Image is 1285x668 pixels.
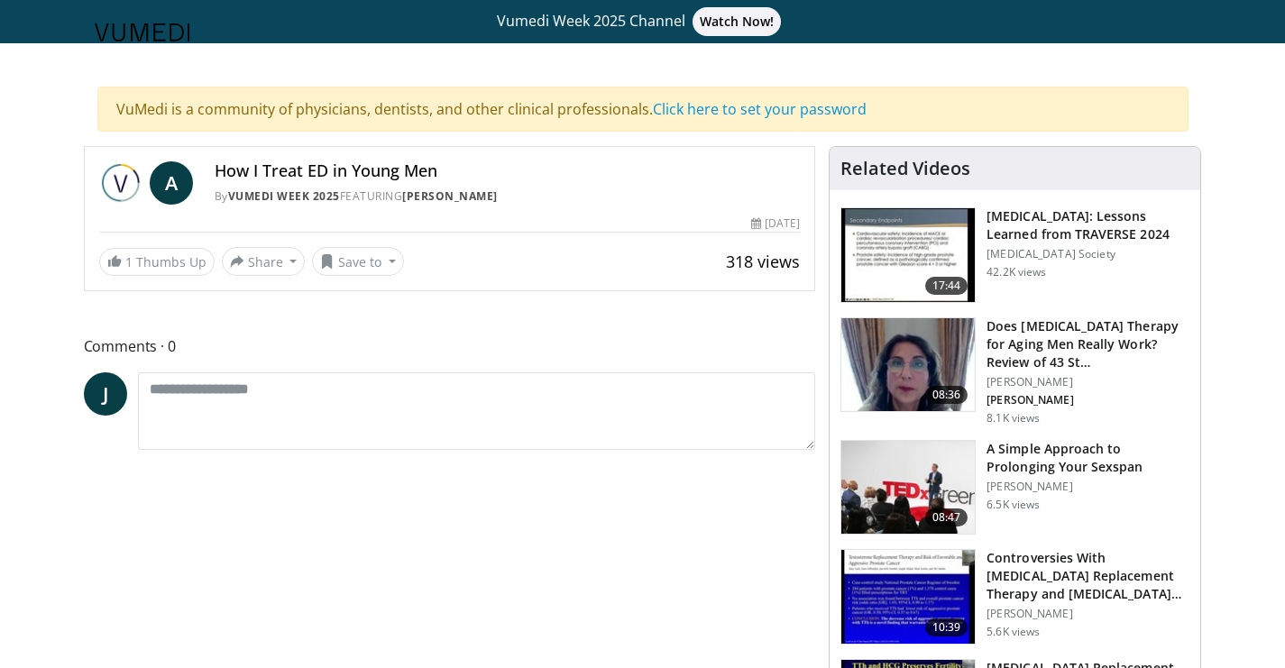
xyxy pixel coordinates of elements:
img: VuMedi Logo [95,23,190,41]
div: [DATE] [751,215,800,232]
p: [PERSON_NAME] [987,607,1189,621]
span: 17:44 [925,277,968,295]
h4: Related Videos [840,158,970,179]
p: [MEDICAL_DATA] Society [987,247,1189,261]
a: Click here to set your password [653,99,867,119]
a: J [84,372,127,416]
p: 42.2K views [987,265,1046,279]
h3: Does Testosterone Therapy for Aging Men Really Work? Review of 43 Studies [987,317,1189,371]
a: 17:44 [MEDICAL_DATA]: Lessons Learned from TRAVERSE 2024 [MEDICAL_DATA] Society 42.2K views [840,207,1189,303]
a: Vumedi Week 2025 [228,188,340,204]
p: [PERSON_NAME] [987,480,1189,494]
span: 08:36 [925,386,968,404]
img: 1317c62a-2f0d-4360-bee0-b1bff80fed3c.150x105_q85_crop-smart_upscale.jpg [841,208,975,302]
button: Save to [312,247,404,276]
span: 08:47 [925,508,968,526]
span: 1 [125,253,133,270]
a: 08:36 Does [MEDICAL_DATA] Therapy for Aging Men Really Work? Review of 43 St… [PERSON_NAME] [PERS... [840,317,1189,426]
h3: Controversies With Testosterone Replacement Therapy and Prostate Cancer [987,549,1189,603]
p: 8.1K views [987,411,1040,426]
h3: A Simple Approach to Prolonging Your Sexspan [987,440,1189,476]
p: 5.6K views [987,625,1040,639]
div: By FEATURING [215,188,801,205]
span: Comments 0 [84,334,816,358]
a: [PERSON_NAME] [402,188,498,204]
button: Share [222,247,306,276]
a: A [150,161,193,205]
h3: [MEDICAL_DATA]: Lessons Learned from TRAVERSE 2024 [987,207,1189,243]
img: Vumedi Week 2025 [99,161,142,205]
h4: How I Treat ED in Young Men [215,161,801,181]
a: 1 Thumbs Up [99,248,215,276]
p: [PERSON_NAME] [987,375,1189,389]
a: 08:47 A Simple Approach to Prolonging Your Sexspan [PERSON_NAME] 6.5K views [840,440,1189,535]
img: 418933e4-fe1c-4c2e-be56-3ce3ec8efa3b.150x105_q85_crop-smart_upscale.jpg [841,550,975,644]
img: 4d4bce34-7cbb-4531-8d0c-5308a71d9d6c.150x105_q85_crop-smart_upscale.jpg [841,318,975,412]
a: 10:39 Controversies With [MEDICAL_DATA] Replacement Therapy and [MEDICAL_DATA] Can… [PERSON_NAME]... [840,549,1189,645]
img: c4bd4661-e278-4c34-863c-57c104f39734.150x105_q85_crop-smart_upscale.jpg [841,441,975,535]
span: 10:39 [925,618,968,636]
p: 6.5K views [987,498,1040,512]
p: Iris Gorfinkel [987,393,1189,407]
span: 318 views [726,251,800,272]
div: VuMedi is a community of physicians, dentists, and other clinical professionals. [97,87,1189,132]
